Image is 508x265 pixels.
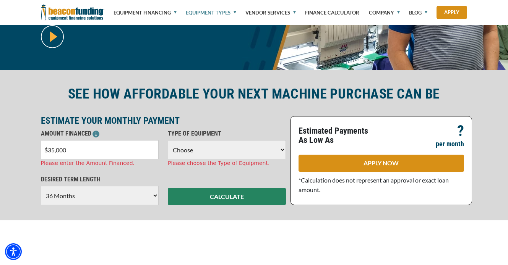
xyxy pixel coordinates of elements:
[5,243,22,260] div: Accessibility Menu
[41,140,159,159] input: $0
[41,175,159,184] p: DESIRED TERM LENGTH
[41,159,159,167] div: Please enter the Amount Financed.
[299,126,377,145] p: Estimated Payments As Low As
[457,126,464,136] p: ?
[41,85,467,103] h2: SEE HOW AFFORDABLE YOUR NEXT MACHINE PURCHASE CAN BE
[41,129,159,138] p: AMOUNT FINANCED
[437,6,467,19] a: Apply
[41,116,286,125] p: ESTIMATE YOUR MONTHLY PAYMENT
[436,139,464,149] p: per month
[168,188,286,205] button: CALCULATE
[41,25,64,48] img: video modal pop-up play button
[168,159,286,167] div: Please choose the Type of Equipment.
[168,129,286,138] p: TYPE OF EQUIPMENT
[299,176,449,193] span: *Calculation does not represent an approval or exact loan amount.
[299,155,464,172] a: APPLY NOW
